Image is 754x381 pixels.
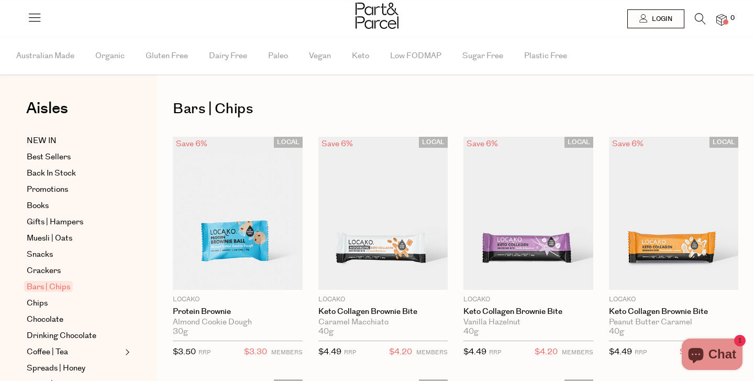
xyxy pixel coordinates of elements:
a: Back In Stock [27,167,122,180]
span: $4.49 [463,346,486,357]
a: Keto Collagen Brownie Bite [318,307,448,317]
div: Save 6% [318,137,356,151]
div: Vanilla Hazelnut [463,318,593,327]
a: Login [627,9,684,28]
span: Gluten Free [146,38,188,74]
img: Part&Parcel [356,3,398,29]
span: Muesli | Oats [27,232,72,245]
a: 0 [716,14,727,25]
p: Locako [609,295,739,304]
small: RRP [344,349,356,356]
span: Sugar Free [462,38,503,74]
div: Peanut Butter Caramel [609,318,739,327]
span: Crackers [27,265,61,277]
span: $4.49 [318,346,341,357]
a: Chocolate [27,313,122,326]
span: NEW IN [27,135,57,147]
span: LOCAL [709,137,738,148]
small: RRP [635,349,647,356]
span: $3.50 [173,346,196,357]
img: Keto Collagen Brownie Bite [318,137,448,290]
p: Locako [318,295,448,304]
a: Keto Collagen Brownie Bite [463,307,593,317]
a: Chips [27,297,122,310]
span: Snacks [27,248,53,261]
a: Gifts | Hampers [27,216,122,228]
a: Protein Brownie [173,307,303,317]
div: Caramel Macchiato [318,318,448,327]
a: Muesli | Oats [27,232,122,245]
small: MEMBERS [562,349,593,356]
span: Australian Made [16,38,74,74]
a: Crackers [27,265,122,277]
a: NEW IN [27,135,122,147]
span: Dairy Free [209,38,247,74]
span: Keto [352,38,369,74]
span: $4.49 [609,346,632,357]
span: Coffee | Tea [27,346,68,358]
span: Books [27,200,49,212]
span: Drinking Chocolate [27,330,96,342]
inbox-online-store-chat: Shopify online store chat [679,339,746,373]
p: Locako [463,295,593,304]
img: Keto Collagen Brownie Bite [463,137,593,290]
a: Aisles [26,101,68,127]
span: $4.20 [389,345,412,359]
div: Save 6% [609,137,647,151]
span: Back In Stock [27,167,76,180]
span: 40g [609,327,624,336]
span: $3.30 [244,345,267,359]
span: Chocolate [27,313,63,326]
span: LOCAL [419,137,448,148]
a: Spreads | Honey [27,362,122,375]
a: Best Sellers [27,151,122,164]
span: Vegan [309,38,331,74]
h1: Bars | Chips [173,97,738,121]
img: Protein Brownie [173,137,303,290]
span: 40g [463,327,479,336]
small: RRP [489,349,501,356]
span: Paleo [268,38,288,74]
div: Almond Cookie Dough [173,318,303,327]
p: Locako [173,295,303,304]
small: RRP [198,349,210,356]
img: Keto Collagen Brownie Bite [609,137,739,290]
a: Snacks [27,248,122,261]
span: $4.20 [535,345,558,359]
a: Drinking Chocolate [27,330,122,342]
span: Low FODMAP [390,38,441,74]
span: 0 [728,14,737,23]
small: MEMBERS [416,349,448,356]
div: Save 6% [463,137,501,151]
small: MEMBERS [271,349,303,356]
span: Spreads | Honey [27,362,85,375]
span: Aisles [26,97,68,120]
button: Expand/Collapse Coffee | Tea [123,346,130,358]
a: Bars | Chips [27,281,122,293]
span: LOCAL [274,137,303,148]
span: 30g [173,327,188,336]
a: Promotions [27,183,122,196]
span: Chips [27,297,48,310]
span: Gifts | Hampers [27,216,83,228]
span: Plastic Free [524,38,567,74]
a: Books [27,200,122,212]
a: Keto Collagen Brownie Bite [609,307,739,317]
a: Coffee | Tea [27,346,122,358]
span: Bars | Chips [24,281,73,292]
span: 40g [318,327,334,336]
span: Organic [95,38,125,74]
span: Best Sellers [27,151,71,164]
span: LOCAL [564,137,593,148]
span: Login [649,15,672,24]
span: Promotions [27,183,68,196]
div: Save 6% [173,137,210,151]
